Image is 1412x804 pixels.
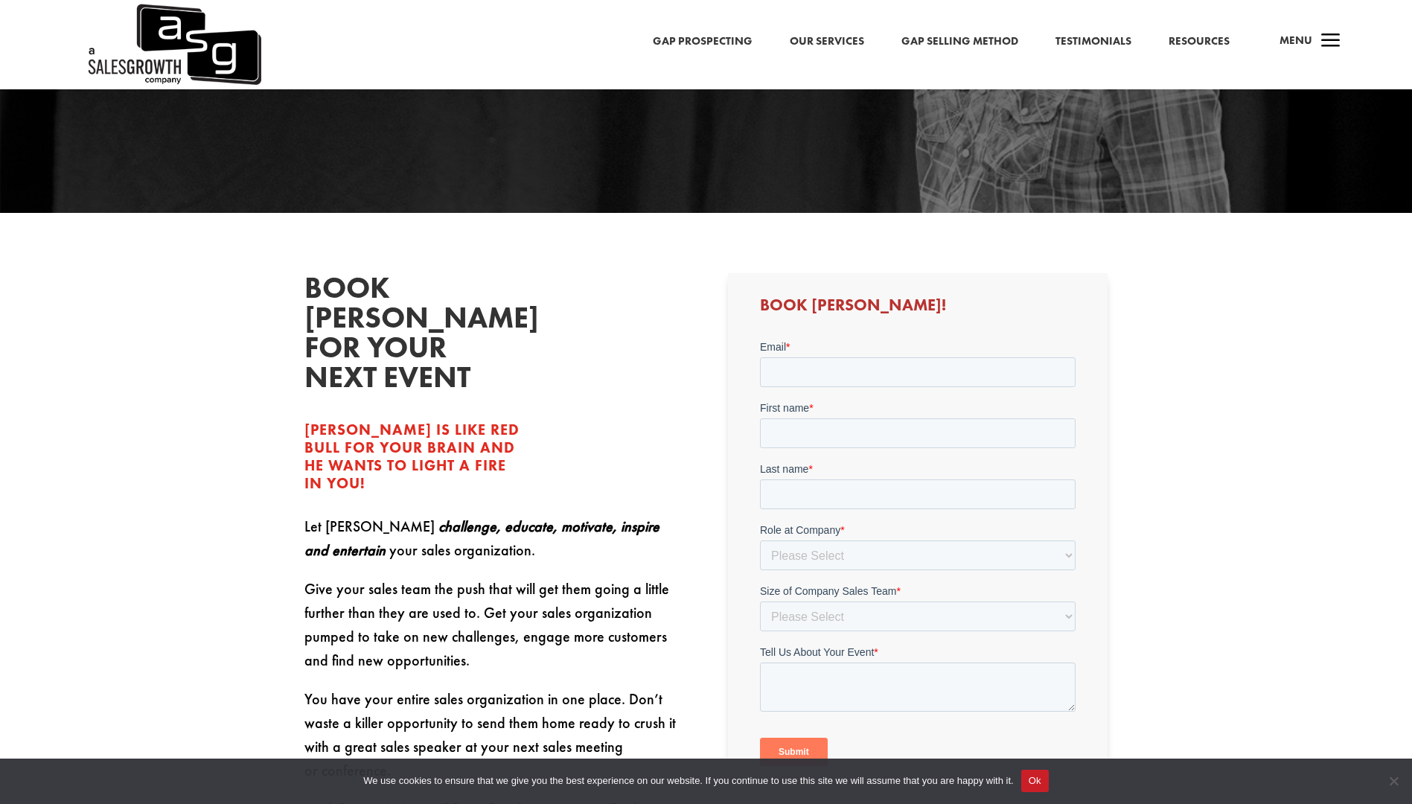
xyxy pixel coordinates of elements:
iframe: Form 0 [760,339,1076,779]
a: Gap Prospecting [653,32,753,51]
button: Ok [1021,770,1049,792]
p: You have your entire sales organization in one place. Don’t waste a killer opportunity to send th... [304,687,684,797]
a: Our Services [790,32,864,51]
a: Gap Selling Method [901,32,1018,51]
a: Resources [1169,32,1230,51]
p: [PERSON_NAME] IS LIKE RED BULL FOR YOUR BRAIN AND HE WANTS TO LIGHT A FIRE IN YOU! [304,421,528,492]
p: Let [PERSON_NAME] your sales organization. [304,514,684,577]
p: Give your sales team the push that will get them going a little further than they are used to. Ge... [304,577,684,687]
h2: Book [PERSON_NAME] for your next event [304,273,528,400]
a: Testimonials [1055,32,1131,51]
span: Menu [1280,33,1312,48]
strong: challenge, educate, motivate, inspire and entertain [304,517,659,560]
span: We use cookies to ensure that we give you the best experience on our website. If you continue to ... [363,773,1013,788]
h3: Book [PERSON_NAME]! [760,297,1076,321]
span: a [1316,27,1346,57]
span: No [1386,773,1401,788]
